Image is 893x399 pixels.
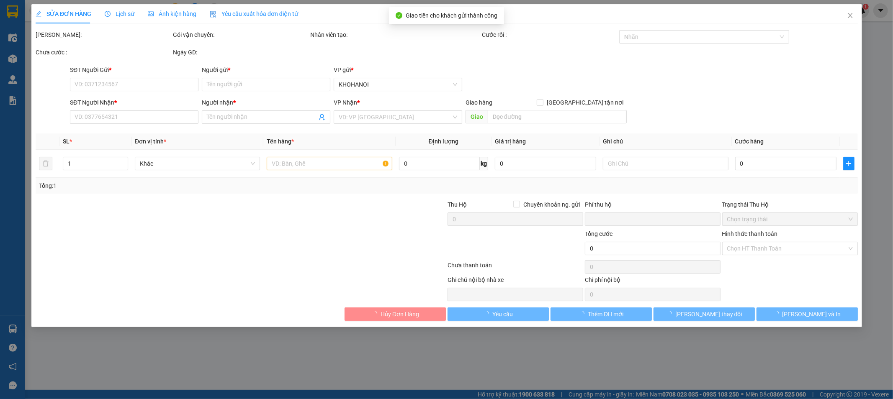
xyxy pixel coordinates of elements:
[36,48,171,57] div: Chưa cước :
[584,230,612,237] span: Tổng cước
[396,12,402,19] span: check-circle
[334,65,462,74] div: VP gửi
[135,138,166,145] span: Đơn vị tính
[39,157,52,170] button: delete
[105,10,134,17] span: Lịch sử
[202,98,330,107] div: Người nhận
[838,4,862,28] button: Close
[550,307,651,321] button: Thêm ĐH mới
[202,65,330,74] div: Người gửi
[310,30,480,39] div: Nhân viên tạo:
[722,200,857,209] div: Trạng thái Thu Hộ
[722,230,777,237] label: Hình thức thanh toán
[210,10,298,17] span: Yêu cầu xuất hóa đơn điện tử
[39,181,345,190] div: Tổng: 1
[36,10,91,17] span: SỬA ĐƠN HÀNG
[735,138,764,145] span: Cước hàng
[727,213,852,225] span: Chọn trạng thái
[371,311,380,317] span: loading
[36,30,171,39] div: [PERSON_NAME]:
[675,309,742,319] span: [PERSON_NAME] thay đổi
[843,157,854,170] button: plus
[339,78,457,91] span: KHOHANOI
[756,307,857,321] button: [PERSON_NAME] và In
[70,98,198,107] div: SĐT Người Nhận
[210,11,216,18] img: icon
[487,110,627,123] input: Dọc đường
[173,48,309,57] div: Ngày GD:
[447,201,466,208] span: Thu Hộ
[380,309,419,319] span: Hủy Đơn Hàng
[148,10,196,17] span: Ảnh kiện hàng
[173,30,309,39] div: Gói vận chuyển:
[447,261,584,275] div: Chưa thanh toán
[148,11,154,17] span: picture
[70,65,198,74] div: SĐT Người Gửi
[267,138,294,145] span: Tên hàng
[345,307,446,321] button: Hủy Đơn Hàng
[334,99,357,106] span: VP Nhận
[579,311,588,317] span: loading
[653,307,754,321] button: [PERSON_NAME] thay đổi
[429,138,458,145] span: Định lượng
[105,11,111,17] span: clock-circle
[520,200,583,209] span: Chuyển khoản ng. gửi
[773,311,782,317] span: loading
[63,138,69,145] span: SL
[140,157,255,170] span: Khác
[843,160,854,167] span: plus
[492,309,513,319] span: Yêu cầu
[480,157,488,170] span: kg
[447,275,583,288] div: Ghi chú nội bộ nhà xe
[267,157,392,170] input: VD: Bàn, Ghế
[495,138,526,145] span: Giá trị hàng
[603,157,728,170] input: Ghi Chú
[666,311,675,317] span: loading
[36,11,41,17] span: edit
[319,114,325,120] span: user-add
[588,309,623,319] span: Thêm ĐH mới
[465,110,487,123] span: Giao
[406,12,497,19] span: Giao tiền cho khách gửi thành công
[782,309,841,319] span: [PERSON_NAME] và In
[847,12,853,19] span: close
[584,200,720,212] div: Phí thu hộ
[543,98,627,107] span: [GEOGRAPHIC_DATA] tận nơi
[481,30,617,39] div: Cước rồi :
[483,311,492,317] span: loading
[584,275,720,288] div: Chi phí nội bộ
[600,133,731,150] th: Ghi chú
[448,307,549,321] button: Yêu cầu
[465,99,492,106] span: Giao hàng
